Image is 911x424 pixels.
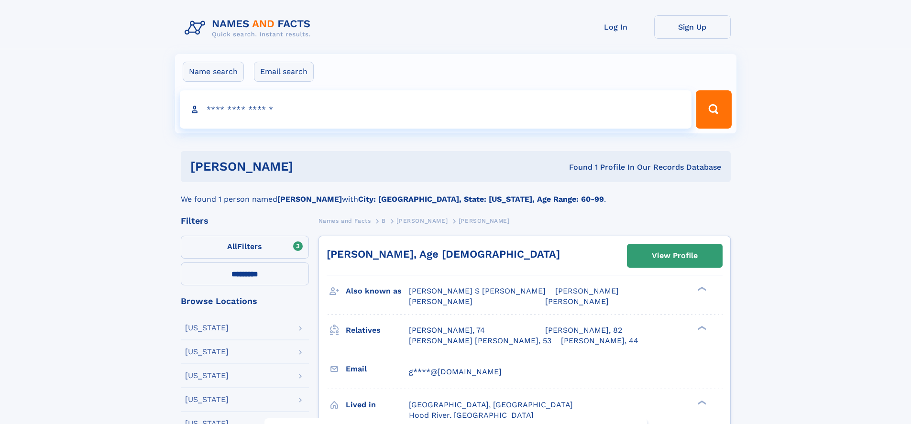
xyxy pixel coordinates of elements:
a: Log In [578,15,654,39]
span: [PERSON_NAME] [545,297,609,306]
div: Browse Locations [181,297,309,305]
h3: Relatives [346,322,409,338]
span: B [382,217,386,224]
div: We found 1 person named with . [181,182,731,205]
a: B [382,215,386,227]
div: [US_STATE] [185,396,229,403]
span: Hood River, [GEOGRAPHIC_DATA] [409,411,534,420]
div: ❯ [695,325,707,331]
div: [US_STATE] [185,348,229,356]
label: Filters [181,236,309,259]
div: View Profile [652,245,698,267]
span: All [227,242,237,251]
div: [US_STATE] [185,372,229,380]
img: Logo Names and Facts [181,15,318,41]
a: Names and Facts [318,215,371,227]
div: ❯ [695,399,707,405]
span: [PERSON_NAME] [555,286,619,295]
span: [GEOGRAPHIC_DATA], [GEOGRAPHIC_DATA] [409,400,573,409]
span: [PERSON_NAME] S [PERSON_NAME] [409,286,546,295]
span: [PERSON_NAME] [396,217,448,224]
a: [PERSON_NAME] [396,215,448,227]
h3: Also known as [346,283,409,299]
a: Sign Up [654,15,731,39]
b: [PERSON_NAME] [277,195,342,204]
h1: [PERSON_NAME] [190,161,431,173]
a: [PERSON_NAME], 74 [409,325,485,336]
input: search input [180,90,692,129]
h3: Email [346,361,409,377]
a: [PERSON_NAME], 44 [561,336,638,346]
div: Filters [181,217,309,225]
span: [PERSON_NAME] [459,217,510,224]
a: [PERSON_NAME], Age [DEMOGRAPHIC_DATA] [327,248,560,260]
a: [PERSON_NAME] [PERSON_NAME], 53 [409,336,551,346]
label: Email search [254,62,314,82]
div: Found 1 Profile In Our Records Database [431,162,721,173]
button: Search Button [696,90,731,129]
b: City: [GEOGRAPHIC_DATA], State: [US_STATE], Age Range: 60-99 [358,195,604,204]
h3: Lived in [346,397,409,413]
div: ❯ [695,286,707,292]
span: [PERSON_NAME] [409,297,472,306]
label: Name search [183,62,244,82]
a: [PERSON_NAME], 82 [545,325,622,336]
div: [US_STATE] [185,324,229,332]
a: View Profile [627,244,722,267]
